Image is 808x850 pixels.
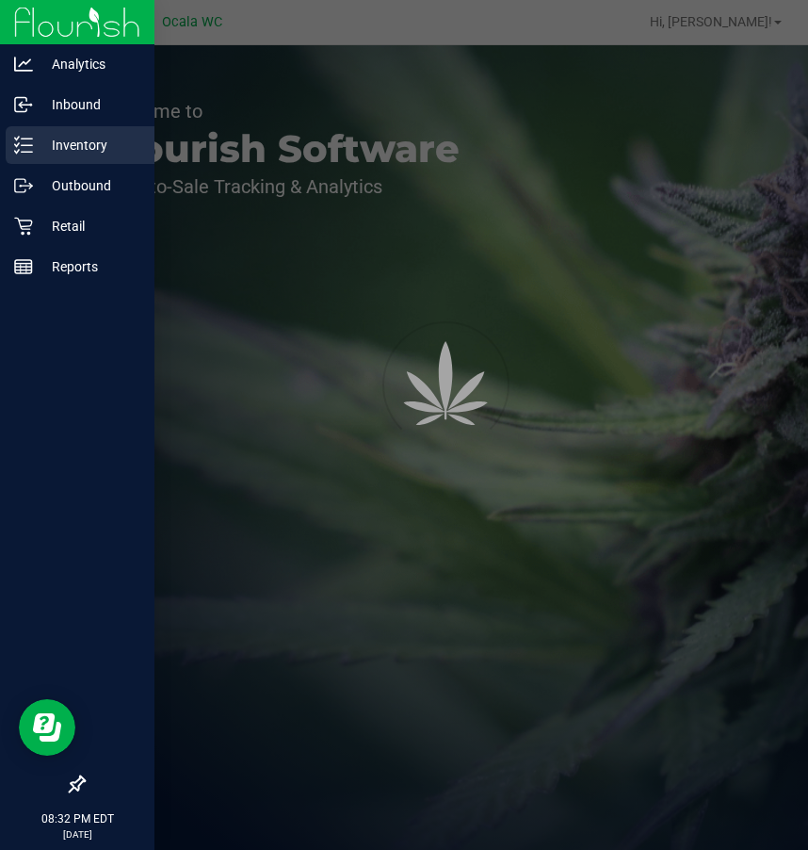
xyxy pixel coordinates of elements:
inline-svg: Inbound [14,95,33,114]
p: Outbound [33,174,146,197]
inline-svg: Retail [14,217,33,236]
inline-svg: Analytics [14,55,33,74]
p: 08:32 PM EDT [8,810,146,827]
p: [DATE] [8,827,146,842]
inline-svg: Reports [14,257,33,276]
p: Inventory [33,134,146,156]
p: Inbound [33,93,146,116]
iframe: Resource center [19,699,75,756]
inline-svg: Outbound [14,176,33,195]
p: Analytics [33,53,146,75]
inline-svg: Inventory [14,136,33,155]
p: Retail [33,215,146,237]
p: Reports [33,255,146,278]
